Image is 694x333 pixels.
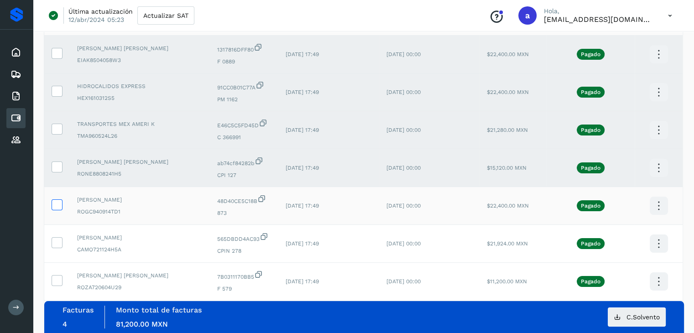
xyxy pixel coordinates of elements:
span: [DATE] 00:00 [386,51,421,57]
span: HIDROCALIDOS EXPRESS [77,82,203,90]
button: Actualizar SAT [137,6,194,25]
span: 81,200.00 MXN [116,320,168,328]
span: F 0889 [217,57,271,66]
p: Pagado [581,278,600,285]
span: CPIN 278 [217,247,271,255]
span: 1317816DFF80 [217,43,271,54]
span: 91CC0B01C77A [217,81,271,92]
span: [DATE] 17:49 [286,165,319,171]
p: Hola, [544,7,653,15]
span: $21,924.00 MXN [487,240,528,247]
span: ROZA720604U29 [77,283,203,291]
button: C.Solvento [608,307,666,327]
span: [DATE] 17:49 [286,278,319,285]
span: 4 [63,320,67,328]
span: HEX1610312S5 [77,94,203,102]
span: [DATE] 17:49 [286,240,319,247]
span: ROGC940914TD1 [77,208,203,216]
span: $21,280.00 MXN [487,127,528,133]
p: Pagado [581,240,600,247]
span: [DATE] 17:49 [286,51,319,57]
p: Pagado [581,203,600,209]
span: [DATE] 00:00 [386,278,421,285]
span: CPI 127 [217,171,271,179]
span: E46C5C5FD45D [217,119,271,130]
p: admon@logicen.com.mx [544,15,653,24]
p: Pagado [581,51,600,57]
span: F 579 [217,285,271,293]
span: $22,400.00 MXN [487,51,529,57]
span: CAMO721124H5A [77,245,203,254]
span: C.Solvento [626,314,660,320]
p: 12/abr/2024 05:23 [68,16,124,24]
span: [DATE] 17:49 [286,89,319,95]
span: [DATE] 17:49 [286,127,319,133]
span: [DATE] 00:00 [386,89,421,95]
span: $11,200.00 MXN [487,278,527,285]
span: [DATE] 00:00 [386,165,421,171]
span: [DATE] 17:49 [286,203,319,209]
div: Cuentas por pagar [6,108,26,128]
div: Facturas [6,86,26,106]
p: Pagado [581,127,600,133]
span: [PERSON_NAME] [PERSON_NAME] [77,271,203,280]
label: Monto total de facturas [116,306,202,314]
span: 7B0311170BB5 [217,270,271,281]
span: ab74cf84282b [217,156,271,167]
span: $15,120.00 MXN [487,165,527,171]
span: [DATE] 00:00 [386,203,421,209]
span: TRANSPORTES MEX AMERI K [77,120,203,128]
div: Inicio [6,42,26,62]
span: Actualizar SAT [143,12,188,19]
span: [DATE] 00:00 [386,240,421,247]
span: $22,400.00 MXN [487,203,529,209]
p: Pagado [581,89,600,95]
label: Facturas [63,306,94,314]
div: Proveedores [6,130,26,150]
span: [DATE] 00:00 [386,127,421,133]
span: C 366991 [217,133,271,141]
span: TMA960524L26 [77,132,203,140]
span: [PERSON_NAME] [PERSON_NAME] [77,158,203,166]
span: 873 [217,209,271,217]
span: EIAK8504058W3 [77,56,203,64]
span: 48D40CE5C18B [217,194,271,205]
span: [PERSON_NAME] [77,196,203,204]
p: Última actualización [68,7,133,16]
span: [PERSON_NAME] [PERSON_NAME] [77,44,203,52]
span: $22,400.00 MXN [487,89,529,95]
p: Pagado [581,165,600,171]
span: 565DBDD4AC93 [217,232,271,243]
span: RONE8808241H5 [77,170,203,178]
span: [PERSON_NAME] [77,234,203,242]
div: Embarques [6,64,26,84]
span: PM 1162 [217,95,271,104]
